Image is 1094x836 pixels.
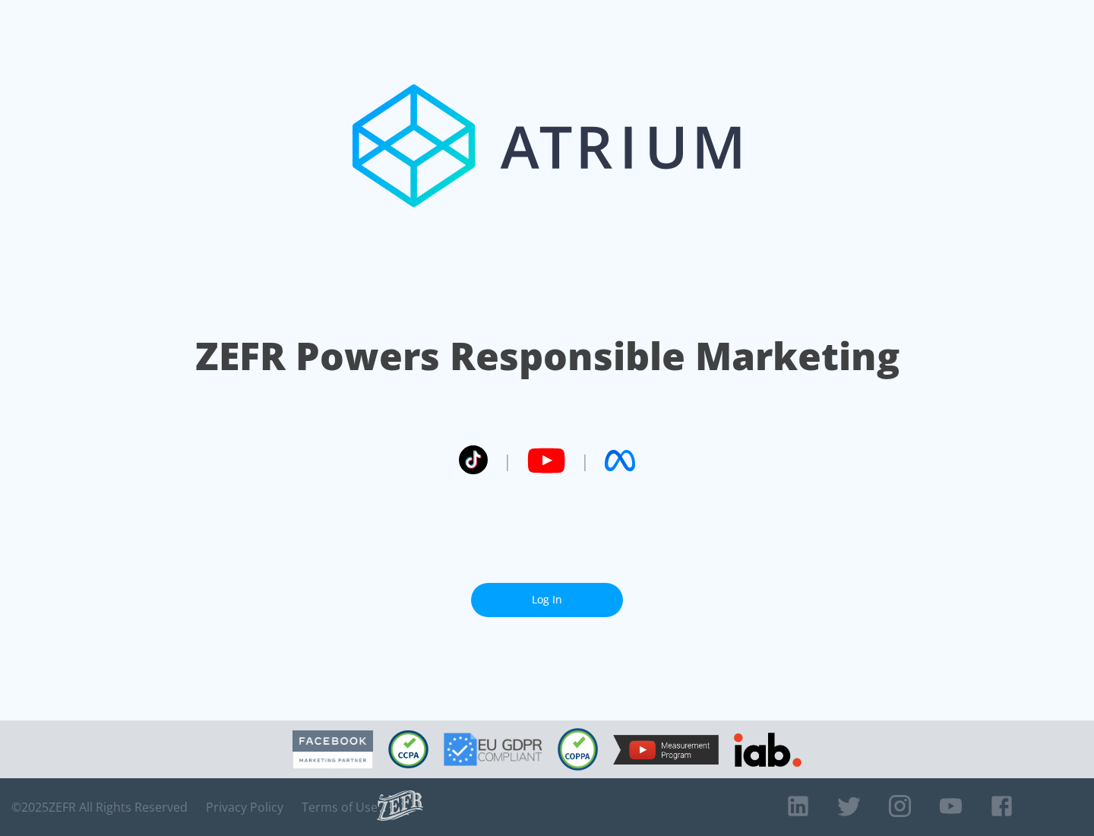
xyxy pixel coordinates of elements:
img: Facebook Marketing Partner [292,730,373,769]
span: © 2025 ZEFR All Rights Reserved [11,800,188,815]
a: Terms of Use [302,800,378,815]
h1: ZEFR Powers Responsible Marketing [195,330,900,382]
img: IAB [734,733,802,767]
a: Privacy Policy [206,800,283,815]
span: | [580,449,590,472]
img: GDPR Compliant [444,733,542,766]
img: YouTube Measurement Program [613,735,719,765]
img: COPPA Compliant [558,728,598,771]
a: Log In [471,583,623,617]
span: | [503,449,512,472]
img: CCPA Compliant [388,730,428,768]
